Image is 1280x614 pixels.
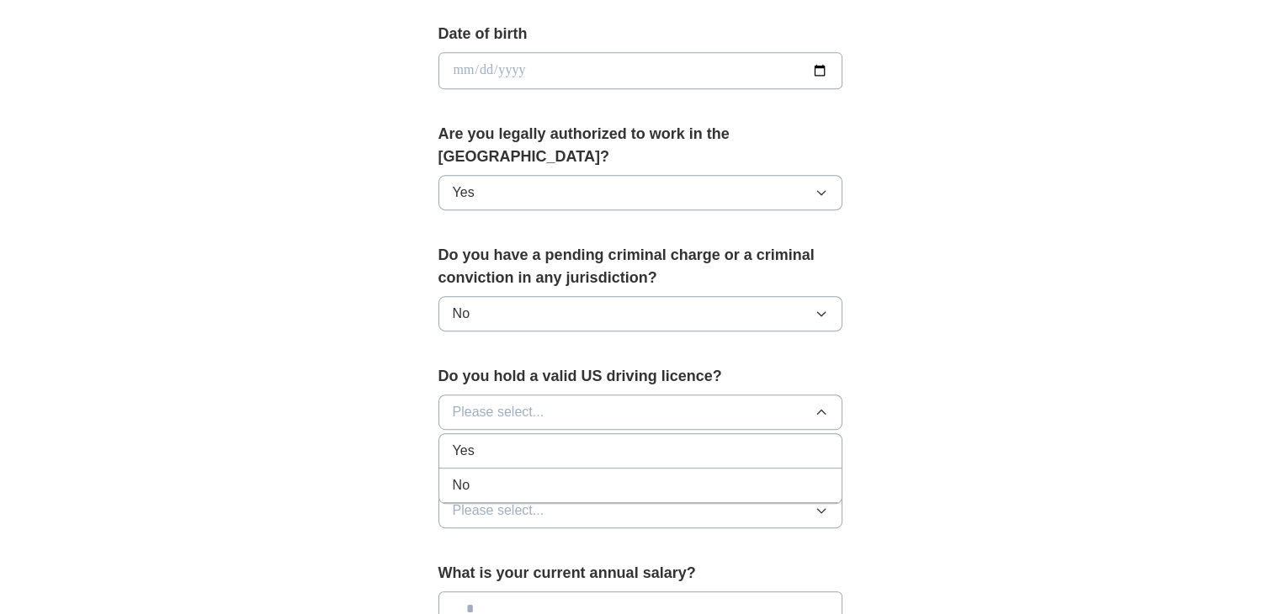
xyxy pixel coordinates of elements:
label: Are you legally authorized to work in the [GEOGRAPHIC_DATA]? [438,123,842,168]
span: Yes [453,441,475,461]
span: Yes [453,183,475,203]
label: Do you hold a valid US driving licence? [438,365,842,388]
button: Please select... [438,493,842,528]
span: Please select... [453,402,544,422]
button: Please select... [438,394,842,430]
span: No [453,475,470,495]
span: No [453,304,470,324]
button: Yes [438,175,842,210]
label: Date of birth [438,23,842,45]
span: Please select... [453,500,544,521]
label: Do you have a pending criminal charge or a criminal conviction in any jurisdiction? [438,244,842,289]
button: No [438,296,842,331]
label: What is your current annual salary? [438,562,842,585]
